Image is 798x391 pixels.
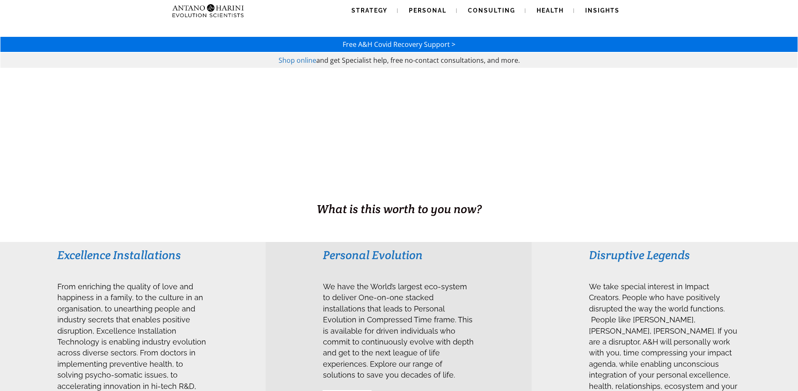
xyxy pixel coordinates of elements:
[351,7,387,14] span: Strategy
[343,40,455,49] a: Free A&H Covid Recovery Support >
[468,7,515,14] span: Consulting
[317,201,482,216] span: What is this worth to you now?
[323,247,474,262] h3: Personal Evolution
[316,56,520,65] span: and get Specialist help, free no-contact consultations, and more.
[409,7,447,14] span: Personal
[279,56,316,65] a: Shop online
[537,7,564,14] span: Health
[1,183,797,201] h1: BUSINESS. HEALTH. Family. Legacy
[589,247,740,262] h3: Disruptive Legends
[323,282,474,379] span: We have the World’s largest eco-system to deliver One-on-one stacked installations that leads to ...
[585,7,620,14] span: Insights
[57,247,209,262] h3: Excellence Installations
